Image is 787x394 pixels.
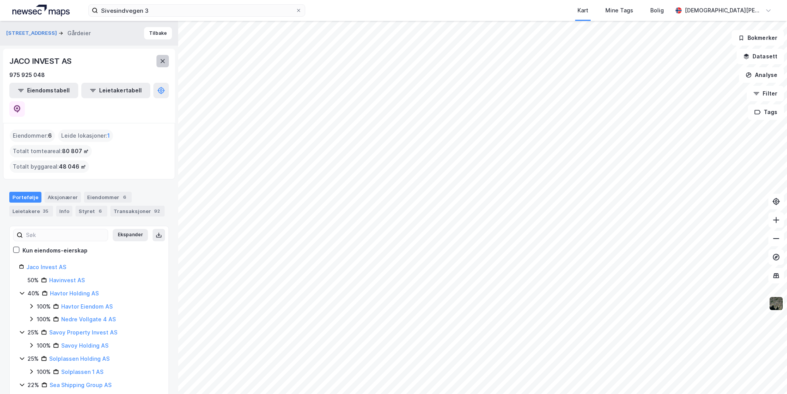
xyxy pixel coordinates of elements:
[107,131,110,140] span: 1
[49,355,110,362] a: Solplassen Holding AS
[605,6,633,15] div: Mine Tags
[22,246,88,255] div: Kun eiendoms-eierskap
[37,367,51,377] div: 100%
[121,193,129,201] div: 6
[732,30,784,46] button: Bokmerker
[747,86,784,101] button: Filter
[9,70,45,80] div: 975 925 048
[61,316,116,322] a: Nedre Vollgate 4 AS
[685,6,762,15] div: [DEMOGRAPHIC_DATA][PERSON_NAME]
[98,5,296,16] input: Søk på adresse, matrikkel, gårdeiere, leietakere eller personer
[81,83,150,98] button: Leietakertabell
[737,49,784,64] button: Datasett
[37,302,51,311] div: 100%
[61,368,103,375] a: Solplassen 1 AS
[37,341,51,350] div: 100%
[9,83,78,98] button: Eiendomstabell
[49,329,117,336] a: Savoy Property Invest AS
[748,357,787,394] iframe: Chat Widget
[41,207,50,215] div: 35
[10,160,89,173] div: Totalt byggareal :
[153,207,162,215] div: 92
[50,290,99,297] a: Havtor Holding AS
[59,162,86,171] span: 48 046 ㎡
[58,130,113,142] div: Leide lokasjoner :
[27,289,40,298] div: 40%
[9,192,41,203] div: Portefølje
[27,354,39,363] div: 25%
[23,229,108,241] input: Søk
[6,29,58,37] button: [STREET_ADDRESS]
[748,104,784,120] button: Tags
[48,131,52,140] span: 6
[61,303,113,310] a: Havtor Eiendom AS
[27,276,39,285] div: 50%
[56,206,72,217] div: Info
[62,147,89,156] span: 80 807 ㎡
[144,27,172,39] button: Tilbake
[9,206,53,217] div: Leietakere
[27,328,39,337] div: 25%
[9,55,73,67] div: JACO INVEST AS
[67,29,91,38] div: Gårdeier
[84,192,132,203] div: Eiendommer
[96,207,104,215] div: 6
[10,130,55,142] div: Eiendommer :
[26,264,66,270] a: Jaco Invest AS
[50,382,112,388] a: Sea Shipping Group AS
[61,342,108,349] a: Savoy Holding AS
[49,277,85,283] a: Havinvest AS
[76,206,107,217] div: Styret
[27,380,39,390] div: 22%
[650,6,664,15] div: Bolig
[10,145,92,157] div: Totalt tomteareal :
[577,6,588,15] div: Kart
[769,296,784,311] img: 9k=
[113,229,148,241] button: Ekspander
[739,67,784,83] button: Analyse
[110,206,165,217] div: Transaksjoner
[12,5,70,16] img: logo.a4113a55bc3d86da70a041830d287a7e.svg
[37,315,51,324] div: 100%
[45,192,81,203] div: Aksjonærer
